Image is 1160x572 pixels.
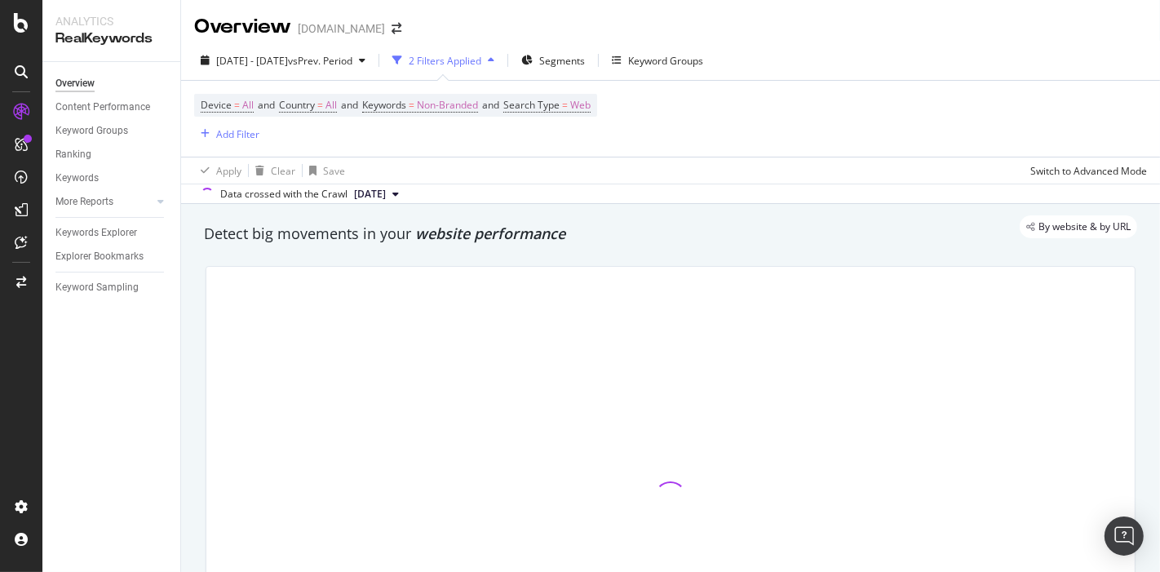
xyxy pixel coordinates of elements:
div: Keywords Explorer [55,224,137,242]
button: Keyword Groups [605,47,710,73]
span: All [325,94,337,117]
button: Add Filter [194,124,259,144]
span: Country [279,98,315,112]
div: Keyword Groups [55,122,128,140]
a: Keyword Groups [55,122,169,140]
button: Clear [249,157,295,184]
div: Overview [194,13,291,41]
span: Web [570,94,591,117]
div: Add Filter [216,127,259,141]
button: 2 Filters Applied [386,47,501,73]
span: Segments [539,54,585,68]
div: arrow-right-arrow-left [392,23,401,34]
button: Apply [194,157,241,184]
span: = [409,98,414,112]
div: Overview [55,75,95,92]
span: Search Type [503,98,560,112]
span: = [562,98,568,112]
span: and [482,98,499,112]
div: Clear [271,164,295,178]
span: = [317,98,323,112]
div: Content Performance [55,99,150,116]
button: Switch to Advanced Mode [1024,157,1147,184]
span: Non-Branded [417,94,478,117]
span: and [258,98,275,112]
span: vs Prev. Period [288,54,352,68]
div: Keyword Groups [628,54,703,68]
div: RealKeywords [55,29,167,48]
a: Content Performance [55,99,169,116]
div: Keyword Sampling [55,279,139,296]
a: More Reports [55,193,153,211]
span: [DATE] - [DATE] [216,54,288,68]
span: = [234,98,240,112]
div: Open Intercom Messenger [1105,517,1144,556]
div: [DOMAIN_NAME] [298,20,385,37]
span: Device [201,98,232,112]
span: By website & by URL [1038,222,1131,232]
div: Switch to Advanced Mode [1030,164,1147,178]
button: Segments [515,47,591,73]
div: Analytics [55,13,167,29]
span: 2025 May. 31st [354,187,386,202]
button: [DATE] [348,184,405,204]
div: legacy label [1020,215,1137,238]
span: Keywords [362,98,406,112]
div: Explorer Bookmarks [55,248,144,265]
div: Save [323,164,345,178]
div: Keywords [55,170,99,187]
div: More Reports [55,193,113,211]
button: Save [303,157,345,184]
a: Ranking [55,146,169,163]
a: Keywords [55,170,169,187]
button: [DATE] - [DATE]vsPrev. Period [194,47,372,73]
div: 2 Filters Applied [409,54,481,68]
div: Apply [216,164,241,178]
span: All [242,94,254,117]
a: Keyword Sampling [55,279,169,296]
a: Keywords Explorer [55,224,169,242]
a: Explorer Bookmarks [55,248,169,265]
div: Data crossed with the Crawl [220,187,348,202]
span: and [341,98,358,112]
a: Overview [55,75,169,92]
div: Ranking [55,146,91,163]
